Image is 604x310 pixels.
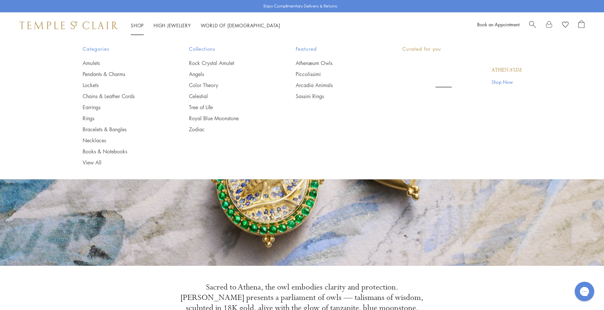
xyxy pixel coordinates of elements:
a: Shop Now [491,78,522,85]
a: View All [83,159,163,166]
a: Athenæum [491,67,522,74]
a: View Wishlist [562,20,569,30]
p: Enjoy Complimentary Delivery & Returns [263,3,337,9]
span: Categories [83,45,163,53]
a: Books & Notebooks [83,148,163,155]
a: Color Theory [189,82,270,89]
a: High JewelleryHigh Jewellery [154,22,191,29]
a: Amulets [83,59,163,67]
a: Sassini Rings [296,93,376,100]
a: Necklaces [83,137,163,144]
a: Athenæum Owls [296,59,376,67]
a: Celestial [189,93,270,100]
a: Lockets [83,82,163,89]
a: Rock Crystal Amulet [189,59,270,67]
nav: Main navigation [131,21,280,30]
a: Search [529,20,536,30]
a: Open Shopping Bag [578,20,584,30]
a: Bracelets & Bangles [83,126,163,133]
span: Collections [189,45,270,53]
a: Piccolissimi [296,71,376,78]
a: Arcadia Animals [296,82,376,89]
span: Featured [296,45,376,53]
a: Book an Appointment [477,21,519,28]
a: Pendants & Charms [83,71,163,78]
a: Rings [83,115,163,122]
p: Curated for you [402,45,522,53]
a: Royal Blue Moonstone [189,115,270,122]
a: Zodiac [189,126,270,133]
a: Chains & Leather Cords [83,93,163,100]
a: World of [DEMOGRAPHIC_DATA]World of [DEMOGRAPHIC_DATA] [201,22,280,29]
iframe: Gorgias live chat messenger [571,279,597,304]
a: Angels [189,71,270,78]
a: Tree of Life [189,104,270,111]
a: ShopShop [131,22,144,29]
a: Earrings [83,104,163,111]
img: Temple St. Clair [20,21,118,29]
